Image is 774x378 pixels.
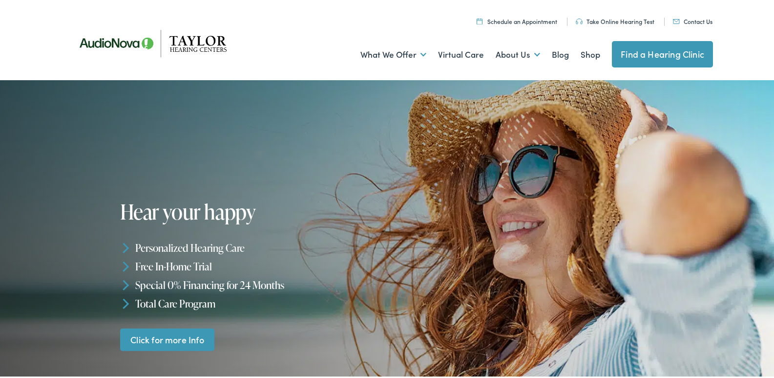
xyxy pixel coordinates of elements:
a: Blog [552,35,569,71]
h1: Hear your happy [120,199,391,221]
a: Click for more Info [120,326,215,349]
li: Total Care Program [120,292,391,311]
a: What We Offer [360,35,426,71]
li: Special 0% Financing for 24 Months [120,274,391,292]
a: Find a Hearing Clinic [612,39,713,66]
a: About Us [496,35,540,71]
a: Virtual Care [438,35,484,71]
li: Free In-Home Trial [120,255,391,274]
a: Take Online Hearing Test [576,15,654,23]
a: Contact Us [673,15,712,23]
img: utility icon [673,17,680,22]
a: Shop [581,35,600,71]
a: Schedule an Appointment [477,15,557,23]
img: utility icon [576,17,583,22]
img: utility icon [477,16,482,22]
li: Personalized Hearing Care [120,237,391,255]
